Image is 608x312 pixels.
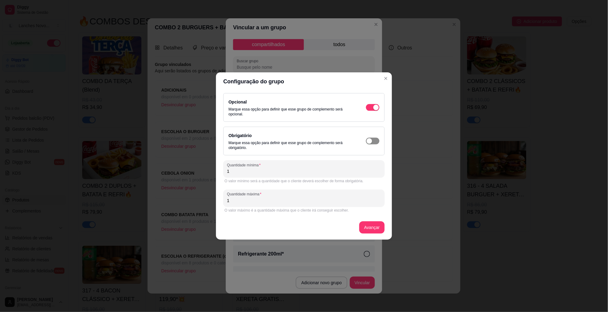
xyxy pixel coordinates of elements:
[216,72,392,91] header: Configuração do grupo
[229,100,247,104] label: Opcional
[229,140,354,150] p: Marque essa opção para definir que esse grupo de complemento será obrigatório.
[225,208,383,213] div: O valor máximo é a quantidade máxima que o cliente irá conseguir escolher.
[227,192,264,197] label: Quantidade máxima
[227,168,381,174] input: Quantidade mínima
[381,74,391,83] button: Close
[227,198,381,204] input: Quantidade máxima
[227,162,263,168] label: Quantidade mínima
[229,107,354,117] p: Marque essa opção para definir que esse grupo de complemento será opcional.
[229,133,252,138] label: Obrigatório
[359,221,385,234] button: Avançar
[225,179,383,183] div: O valor mínimo será a quantidade que o cliente deverá escolher de forma obrigatória.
